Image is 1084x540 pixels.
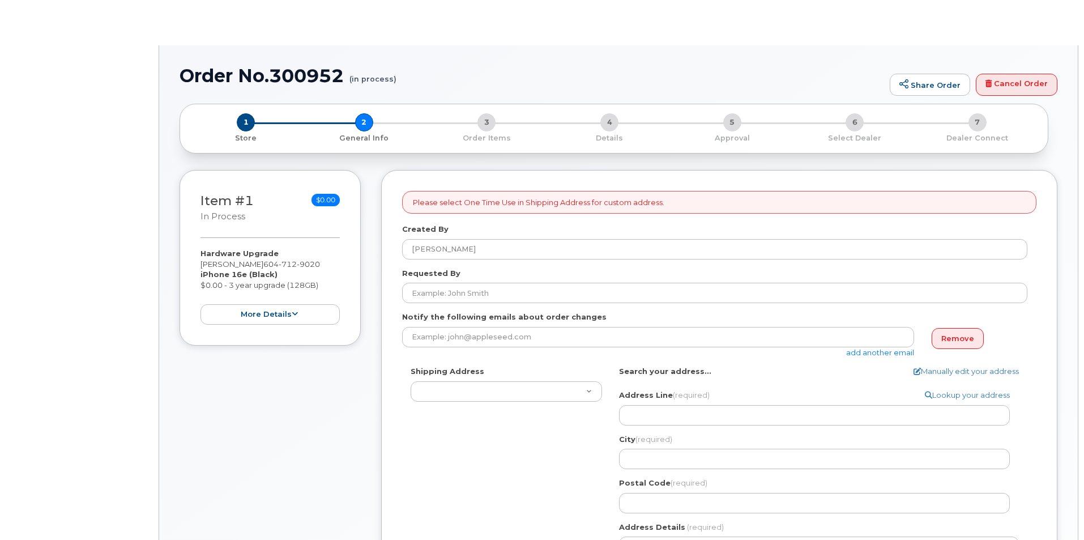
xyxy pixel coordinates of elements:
p: Please select One Time Use in Shipping Address for custom address. [413,197,664,208]
label: Address Line [619,390,710,401]
h1: Order No.300952 [180,66,884,86]
p: Store [194,133,298,143]
span: 712 [279,260,297,269]
h3: Item #1 [200,194,254,223]
a: 1 Store [189,131,303,143]
small: (in process) [349,66,396,83]
span: 9020 [297,260,320,269]
div: [PERSON_NAME] $0.00 - 3 year upgrade (128GB) [200,248,340,325]
label: Search your address... [619,366,711,377]
input: Example: John Smith [402,283,1027,303]
span: $0.00 [311,194,340,206]
label: Postal Code [619,478,707,488]
a: Share Order [890,74,970,96]
a: Cancel Order [976,74,1057,96]
a: Lookup your address [925,390,1010,401]
label: Created By [402,224,449,235]
label: Requested By [402,268,460,279]
a: add another email [846,348,914,357]
strong: Hardware Upgrade [200,249,279,258]
span: (required) [671,478,707,487]
label: Notify the following emails about order changes [402,312,607,322]
span: (required) [687,522,724,532]
a: Manually edit your address [914,366,1019,377]
span: (required) [673,390,710,399]
strong: iPhone 16e (Black) [200,270,278,279]
small: in process [200,211,245,222]
button: more details [200,304,340,325]
span: 1 [237,113,255,131]
label: Shipping Address [411,366,484,377]
label: Address Details [619,522,685,533]
label: City [619,434,672,445]
span: (required) [635,435,672,444]
input: Example: john@appleseed.com [402,327,914,347]
span: 604 [263,260,320,269]
a: Remove [932,328,984,349]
